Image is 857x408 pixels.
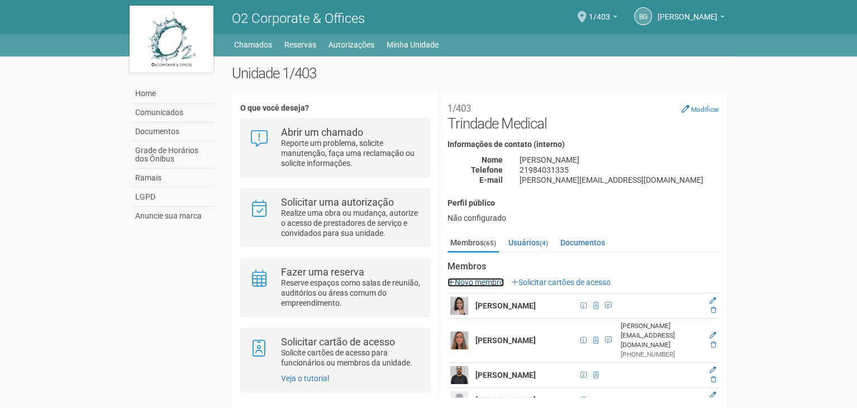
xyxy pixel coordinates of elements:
strong: [PERSON_NAME] [475,336,536,345]
p: Solicite cartões de acesso para funcionários ou membros da unidade. [281,348,421,368]
span: 1/403 [589,2,610,21]
a: Usuários(4) [506,234,551,251]
span: Bruna Garrido [658,2,717,21]
h2: Trindade Medical [447,98,719,132]
a: Grade de Horários dos Ônibus [132,141,215,169]
small: Modificar [691,106,719,113]
small: (4) [540,239,548,247]
a: Anuncie sua marca [132,207,215,225]
img: user.png [450,366,468,384]
a: BG [634,7,652,25]
h2: Unidade 1/403 [232,65,727,82]
strong: E-mail [479,175,503,184]
a: Comunicados [132,103,215,122]
h4: Informações de contato (interno) [447,140,719,149]
a: Ramais [132,169,215,188]
a: [PERSON_NAME] [658,14,725,23]
img: logo.jpg [130,6,213,73]
a: Veja o tutorial [281,374,329,383]
div: Não configurado [447,213,719,223]
a: Novo membro [447,278,504,287]
a: Solicitar cartão de acesso Solicite cartões de acesso para funcionários ou membros da unidade. [249,337,421,368]
a: Solicitar cartões de acesso [511,278,611,287]
img: user.png [450,331,468,349]
p: Reporte um problema, solicite manutenção, faça uma reclamação ou solicite informações. [281,138,421,168]
h4: Perfil público [447,199,719,207]
strong: Abrir um chamado [281,126,363,138]
strong: Telefone [471,165,503,174]
a: Abrir um chamado Reporte um problema, solicite manutenção, faça uma reclamação ou solicite inform... [249,127,421,168]
p: Reserve espaços como salas de reunião, auditórios ou áreas comum do empreendimento. [281,278,421,308]
img: user.png [450,297,468,315]
div: 21984031335 [511,165,727,175]
small: 1/403 [447,103,471,114]
strong: Membros [447,262,719,272]
a: Membros(65) [447,234,499,253]
small: (65) [484,239,496,247]
div: [PERSON_NAME][EMAIL_ADDRESS][DOMAIN_NAME] [511,175,727,185]
h4: O que você deseja? [240,104,430,112]
a: Editar membro [710,331,716,339]
a: Editar membro [710,297,716,305]
a: LGPD [132,188,215,207]
a: Excluir membro [711,376,716,383]
a: Reservas [284,37,316,53]
a: Home [132,84,215,103]
a: Autorizações [328,37,374,53]
p: Realize uma obra ou mudança, autorize o acesso de prestadores de serviço e convidados para sua un... [281,208,421,238]
span: O2 Corporate & Offices [232,11,365,26]
div: [PERSON_NAME] [511,155,727,165]
a: Documentos [132,122,215,141]
div: [PHONE_NUMBER] [620,350,702,359]
strong: [PERSON_NAME] [475,371,536,379]
a: Fazer uma reserva Reserve espaços como salas de reunião, auditórios ou áreas comum do empreendime... [249,267,421,308]
a: 1/403 [589,14,617,23]
strong: Fazer uma reserva [281,266,364,278]
strong: Solicitar uma autorização [281,196,394,208]
strong: Solicitar cartão de acesso [281,336,395,348]
a: Excluir membro [711,341,716,349]
a: Modificar [682,105,719,113]
a: Solicitar uma autorização Realize uma obra ou mudança, autorize o acesso de prestadores de serviç... [249,197,421,238]
a: Minha Unidade [387,37,439,53]
strong: [PERSON_NAME] [475,396,536,405]
a: Excluir membro [711,306,716,314]
a: Editar membro [710,366,716,374]
strong: [PERSON_NAME] [475,301,536,310]
a: Editar membro [710,391,716,399]
div: [PERSON_NAME][EMAIL_ADDRESS][DOMAIN_NAME] [620,321,702,350]
a: Chamados [234,37,272,53]
a: Documentos [558,234,608,251]
strong: Nome [482,155,503,164]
